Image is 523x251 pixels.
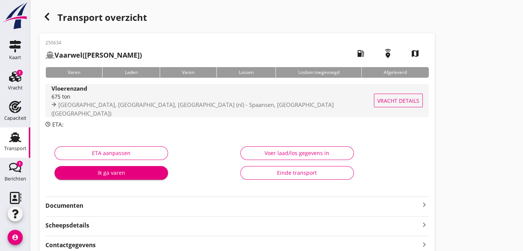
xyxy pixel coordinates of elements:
div: Ik ga varen [61,169,162,177]
strong: Contactgegevens [45,241,96,249]
div: Varen [45,67,102,78]
div: 675 ton [51,93,377,100]
div: Varen [160,67,216,78]
i: keyboard_arrow_right [420,220,429,230]
div: 1 [17,161,23,167]
div: Berichten [5,176,26,181]
div: 1 [17,70,23,76]
p: 250634 [45,39,142,46]
div: Laden [102,67,159,78]
div: Einde transport [247,169,347,177]
div: Afgeleverd [361,67,429,78]
div: Losbon toegevoegd [276,67,361,78]
button: Ik ga varen [54,166,168,180]
i: keyboard_arrow_right [420,200,429,209]
strong: Vloerenzand [51,85,87,92]
i: emergency_share [377,43,398,64]
div: ETA aanpassen [61,149,162,157]
i: local_gas_station [350,43,371,64]
div: Transport overzicht [39,9,435,27]
div: Capaciteit [4,116,26,121]
i: map [405,43,426,64]
button: Vracht details [374,94,423,107]
div: Transport [4,146,26,151]
div: Vracht [8,85,23,90]
button: Einde transport [240,166,354,180]
div: Kaart [9,55,21,60]
i: keyboard_arrow_right [420,239,429,249]
button: Voer laad/los gegevens in [240,146,354,160]
strong: Documenten [45,201,420,210]
strong: Vaarwel [54,50,82,60]
strong: Scheepsdetails [45,221,89,230]
h2: ([PERSON_NAME]) [45,50,142,60]
span: [GEOGRAPHIC_DATA], [GEOGRAPHIC_DATA], [GEOGRAPHIC_DATA] (nl) - Spaansen, [GEOGRAPHIC_DATA] ([GEOG... [51,101,334,117]
a: Vloerenzand675 ton[GEOGRAPHIC_DATA], [GEOGRAPHIC_DATA], [GEOGRAPHIC_DATA] (nl) - Spaansen, [GEOGR... [45,84,429,117]
i: account_circle [8,230,23,245]
img: logo-small.a267ee39.svg [2,2,29,30]
span: ETA: [52,121,64,128]
span: Vracht details [377,97,419,105]
div: Voer laad/los gegevens in [247,149,347,157]
div: Lossen [216,67,276,78]
button: ETA aanpassen [54,146,168,160]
